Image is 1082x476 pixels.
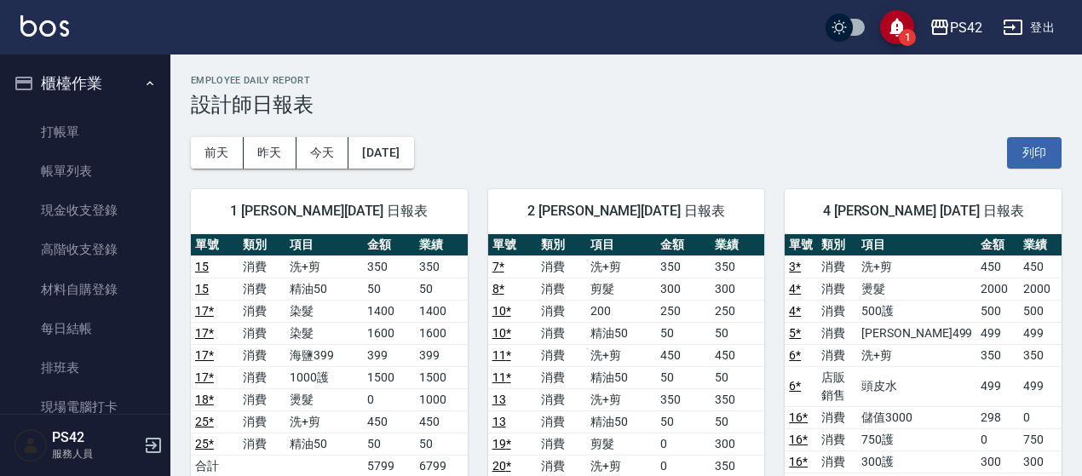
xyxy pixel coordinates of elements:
[1019,344,1062,366] td: 350
[20,15,69,37] img: Logo
[415,255,467,278] td: 350
[211,203,447,220] span: 1 [PERSON_NAME][DATE] 日報表
[244,137,296,169] button: 昨天
[976,322,1019,344] td: 499
[656,255,711,278] td: 350
[285,255,363,278] td: 洗+剪
[363,278,415,300] td: 50
[785,234,817,256] th: 單號
[285,300,363,322] td: 染髮
[415,388,467,410] td: 1000
[817,428,857,450] td: 消費
[509,203,745,220] span: 2 [PERSON_NAME][DATE] 日報表
[976,344,1019,366] td: 350
[415,344,467,366] td: 399
[976,450,1019,473] td: 300
[363,234,415,256] th: 金額
[976,300,1019,322] td: 500
[857,322,976,344] td: [PERSON_NAME]499
[7,152,164,191] a: 帳單列表
[711,366,765,388] td: 50
[586,255,656,278] td: 洗+剪
[191,137,244,169] button: 前天
[239,366,286,388] td: 消費
[817,450,857,473] td: 消費
[880,10,914,44] button: save
[239,234,286,256] th: 類別
[1019,406,1062,428] td: 0
[1019,278,1062,300] td: 2000
[1019,234,1062,256] th: 業績
[14,428,48,462] img: Person
[1007,137,1062,169] button: 列印
[537,433,586,455] td: 消費
[950,17,982,38] div: PS42
[923,10,989,45] button: PS42
[363,433,415,455] td: 50
[857,366,976,406] td: 頭皮水
[488,234,538,256] th: 單號
[191,93,1062,117] h3: 設計師日報表
[239,344,286,366] td: 消費
[711,344,765,366] td: 450
[537,255,586,278] td: 消費
[363,344,415,366] td: 399
[239,300,286,322] td: 消費
[285,366,363,388] td: 1000護
[492,393,506,406] a: 13
[285,344,363,366] td: 海鹽399
[285,433,363,455] td: 精油50
[656,344,711,366] td: 450
[7,270,164,309] a: 材料自購登錄
[363,322,415,344] td: 1600
[817,344,857,366] td: 消費
[857,344,976,366] td: 洗+剪
[586,344,656,366] td: 洗+剪
[805,203,1041,220] span: 4 [PERSON_NAME] [DATE] 日報表
[239,278,286,300] td: 消費
[976,428,1019,450] td: 0
[415,322,467,344] td: 1600
[817,278,857,300] td: 消費
[52,446,139,462] p: 服務人員
[537,388,586,410] td: 消費
[976,278,1019,300] td: 2000
[976,255,1019,278] td: 450
[415,410,467,433] td: 450
[415,278,467,300] td: 50
[7,112,164,152] a: 打帳單
[52,429,139,446] h5: PS42
[7,230,164,269] a: 高階收支登錄
[857,278,976,300] td: 燙髮
[711,433,765,455] td: 300
[7,387,164,427] a: 現場電腦打卡
[1019,322,1062,344] td: 499
[296,137,349,169] button: 今天
[348,137,413,169] button: [DATE]
[1019,300,1062,322] td: 500
[195,282,209,295] a: 15
[976,366,1019,406] td: 499
[711,255,765,278] td: 350
[285,410,363,433] td: 洗+剪
[415,366,467,388] td: 1500
[656,410,711,433] td: 50
[586,366,656,388] td: 精油50
[239,433,286,455] td: 消費
[817,322,857,344] td: 消費
[363,410,415,433] td: 450
[857,255,976,278] td: 洗+剪
[239,388,286,410] td: 消費
[586,322,656,344] td: 精油50
[537,234,586,256] th: 類別
[415,234,467,256] th: 業績
[537,366,586,388] td: 消費
[586,234,656,256] th: 項目
[537,410,586,433] td: 消費
[363,366,415,388] td: 1500
[537,322,586,344] td: 消費
[195,260,209,273] a: 15
[285,234,363,256] th: 項目
[656,366,711,388] td: 50
[239,255,286,278] td: 消費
